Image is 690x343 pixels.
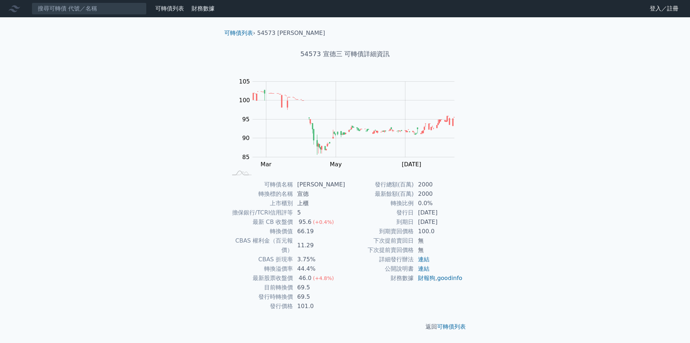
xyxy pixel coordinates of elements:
td: 到期賣回價格 [345,227,414,236]
td: 66.19 [293,227,345,236]
td: 發行總額(百萬) [345,180,414,189]
td: 到期日 [345,217,414,227]
td: 101.0 [293,302,345,311]
input: 搜尋可轉債 代號／名稱 [32,3,147,15]
td: 目前轉換價 [227,283,293,292]
td: 下次提前賣回價格 [345,245,414,255]
td: 擔保銀行/TCRI信用評等 [227,208,293,217]
td: 11.29 [293,236,345,255]
td: 宣德 [293,189,345,199]
a: 可轉債列表 [437,323,466,330]
td: , [414,274,463,283]
td: 轉換比例 [345,199,414,208]
td: CBAS 折現率 [227,255,293,264]
td: 發行時轉換價 [227,292,293,302]
td: 69.5 [293,283,345,292]
td: 69.5 [293,292,345,302]
div: 46.0 [297,274,313,283]
a: 連結 [418,256,429,263]
td: 最新股票收盤價 [227,274,293,283]
td: 最新餘額(百萬) [345,189,414,199]
a: 連結 [418,265,429,272]
div: 95.6 [297,217,313,227]
td: 最新 CB 收盤價 [227,217,293,227]
td: 2000 [414,189,463,199]
td: 轉換標的名稱 [227,189,293,199]
tspan: 95 [242,116,249,123]
td: 無 [414,245,463,255]
td: 下次提前賣回日 [345,236,414,245]
td: CBAS 權利金（百元報價） [227,236,293,255]
tspan: [DATE] [402,161,421,168]
td: 100.0 [414,227,463,236]
td: 發行日 [345,208,414,217]
li: 54573 [PERSON_NAME] [257,29,325,37]
tspan: 105 [239,78,250,85]
td: 3.75% [293,255,345,264]
td: 44.4% [293,264,345,274]
tspan: May [330,161,342,168]
td: 上櫃 [293,199,345,208]
td: 發行價格 [227,302,293,311]
span: (+4.8%) [313,275,334,281]
span: (+0.4%) [313,219,334,225]
td: 詳細發行辦法 [345,255,414,264]
tspan: 100 [239,97,250,104]
g: Chart [235,78,465,168]
td: 無 [414,236,463,245]
td: 公開說明書 [345,264,414,274]
td: 上市櫃別 [227,199,293,208]
p: 返回 [218,322,471,331]
a: goodinfo [437,275,462,281]
td: 2000 [414,180,463,189]
td: [PERSON_NAME] [293,180,345,189]
a: 登入／註冊 [644,3,684,14]
td: [DATE] [414,217,463,227]
tspan: 85 [242,154,249,161]
td: 5 [293,208,345,217]
td: 0.0% [414,199,463,208]
td: 可轉債名稱 [227,180,293,189]
a: 可轉債列表 [155,5,184,12]
a: 財報狗 [418,275,435,281]
td: 轉換溢價率 [227,264,293,274]
a: 財務數據 [192,5,215,12]
a: 可轉債列表 [224,30,253,36]
li: › [224,29,255,37]
tspan: Mar [261,161,272,168]
td: 財務數據 [345,274,414,283]
td: [DATE] [414,208,463,217]
tspan: 90 [242,135,249,141]
h1: 54573 宣德三 可轉債詳細資訊 [218,49,471,59]
td: 轉換價值 [227,227,293,236]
